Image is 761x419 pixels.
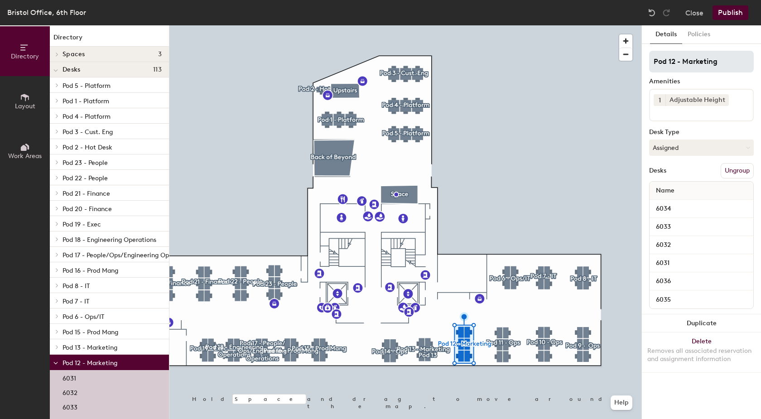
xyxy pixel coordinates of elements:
[63,328,118,336] span: Pod 15 - Prod Mang
[649,129,754,136] div: Desk Type
[647,347,756,363] div: Removes all associated reservation and assignment information
[63,401,77,411] p: 6033
[713,5,748,20] button: Publish
[63,313,104,321] span: Pod 6 - Ops/IT
[63,128,113,136] span: Pod 3 - Cust. Eng
[654,94,665,106] button: 1
[63,190,110,197] span: Pod 21 - Finance
[649,167,666,174] div: Desks
[651,221,751,233] input: Unnamed desk
[63,221,101,228] span: Pod 19 - Exec
[15,102,35,110] span: Layout
[63,82,111,90] span: Pod 5 - Platform
[651,257,751,270] input: Unnamed desk
[63,174,108,182] span: Pod 22 - People
[611,395,632,410] button: Help
[8,152,42,160] span: Work Areas
[63,386,77,397] p: 6032
[651,293,751,306] input: Unnamed desk
[63,236,156,244] span: Pod 18 - Engineering Operations
[651,275,751,288] input: Unnamed desk
[650,25,682,44] button: Details
[63,267,118,275] span: Pod 16 - Prod Mang
[158,51,162,58] span: 3
[63,159,108,167] span: Pod 23 - People
[63,372,76,382] p: 6031
[63,251,193,259] span: Pod 17 - People/Ops/Engineering Operations
[7,7,86,18] div: Bristol Office, 6th Floor
[662,8,671,17] img: Redo
[642,332,761,372] button: DeleteRemoves all associated reservation and assignment information
[651,183,679,199] span: Name
[63,282,90,290] span: Pod 8 - IT
[651,202,751,215] input: Unnamed desk
[63,66,80,73] span: Desks
[685,5,703,20] button: Close
[63,298,89,305] span: Pod 7 - IT
[63,205,112,213] span: Pod 20 - Finance
[63,344,117,352] span: Pod 13 - Marketing
[651,239,751,251] input: Unnamed desk
[11,53,39,60] span: Directory
[63,51,85,58] span: Spaces
[642,314,761,332] button: Duplicate
[721,163,754,178] button: Ungroup
[649,140,754,156] button: Assigned
[682,25,716,44] button: Policies
[647,8,656,17] img: Undo
[63,359,117,367] span: Pod 12 - Marketing
[50,33,169,47] h1: Directory
[659,96,661,105] span: 1
[63,113,111,120] span: Pod 4 - Platform
[153,66,162,73] span: 113
[649,78,754,85] div: Amenities
[63,144,112,151] span: Pod 2 - Hot Desk
[63,97,109,105] span: Pod 1 - Platform
[665,94,729,106] div: Adjustable Height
